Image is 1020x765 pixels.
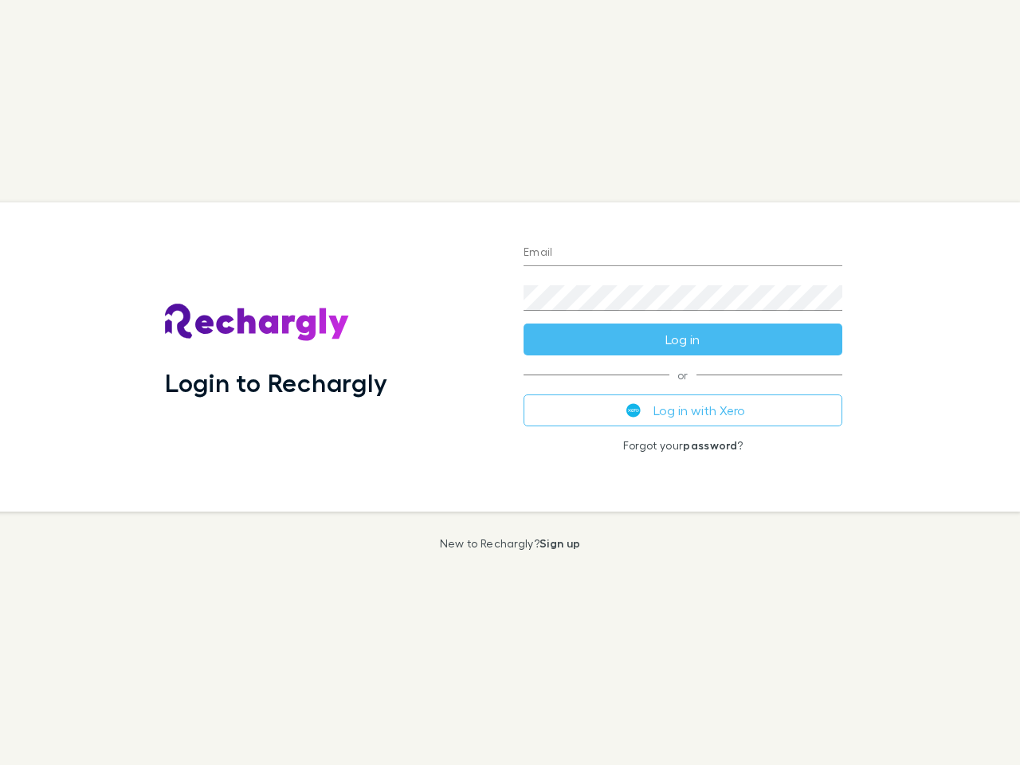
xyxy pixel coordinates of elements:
p: Forgot your ? [524,439,842,452]
button: Log in [524,324,842,355]
a: Sign up [539,536,580,550]
img: Rechargly's Logo [165,304,350,342]
h1: Login to Rechargly [165,367,387,398]
a: password [683,438,737,452]
span: or [524,375,842,375]
button: Log in with Xero [524,394,842,426]
p: New to Rechargly? [440,537,581,550]
img: Xero's logo [626,403,641,418]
